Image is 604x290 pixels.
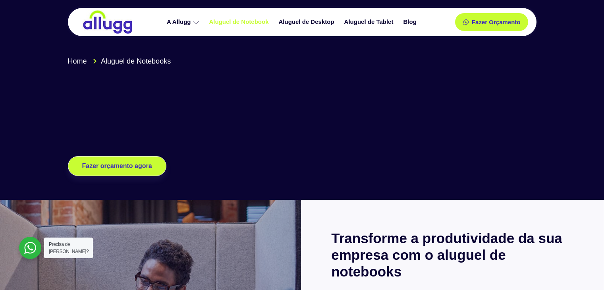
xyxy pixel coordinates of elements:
[472,19,521,25] span: Fazer Orçamento
[163,15,205,29] a: A Allugg
[205,15,275,29] a: Aluguel de Notebook
[399,15,422,29] a: Blog
[331,230,573,280] h2: Transforme a produtividade da sua empresa com o aluguel de notebooks
[68,56,87,67] span: Home
[68,156,166,176] a: Fazer orçamento agora
[275,15,340,29] a: Aluguel de Desktop
[49,242,89,254] span: Precisa de [PERSON_NAME]?
[340,15,399,29] a: Aluguel de Tablet
[82,10,133,34] img: locação de TI é Allugg
[564,252,604,290] iframe: Chat Widget
[82,163,152,169] span: Fazer orçamento agora
[455,13,529,31] a: Fazer Orçamento
[99,56,171,67] span: Aluguel de Notebooks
